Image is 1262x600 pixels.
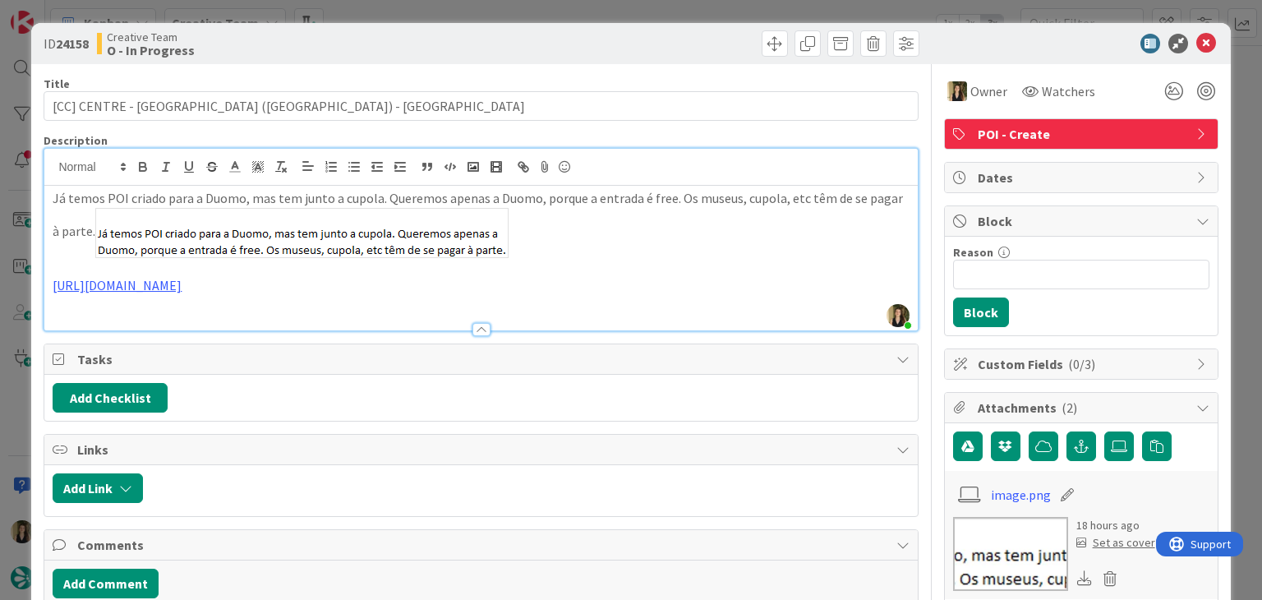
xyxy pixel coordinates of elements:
a: [URL][DOMAIN_NAME] [53,277,182,293]
input: type card name here... [44,91,918,121]
b: 24158 [56,35,89,52]
label: Title [44,76,70,91]
div: Download [1076,568,1094,589]
button: Add Checklist [53,383,168,413]
img: C71RdmBlZ3pIy3ZfdYSH8iJ9DzqQwlfe.jpg [887,304,910,327]
div: Set as cover [1076,534,1155,552]
span: Dates [978,168,1188,187]
a: image.png [991,485,1051,505]
span: Links [77,440,887,459]
label: Reason [953,245,993,260]
span: Support [35,2,75,22]
button: Block [953,298,1009,327]
span: ( 0/3 ) [1068,356,1095,372]
span: Attachments [978,398,1188,418]
span: Custom Fields [978,354,1188,374]
b: O - In Progress [107,44,195,57]
img: image.png [95,208,509,258]
span: Description [44,133,108,148]
div: 18 hours ago [1076,517,1155,534]
span: Creative Team [107,30,195,44]
span: Tasks [77,349,887,369]
span: ID [44,34,89,53]
span: POI - Create [978,124,1188,144]
span: Comments [77,535,887,555]
span: Block [978,211,1188,231]
span: ( 2 ) [1062,399,1077,416]
p: Já temos POI criado para a Duomo, mas tem junto a cupola. Queremos apenas a Duomo, porque a entra... [53,189,909,258]
img: SP [947,81,967,101]
button: Add Comment [53,569,159,598]
span: Owner [970,81,1007,101]
button: Add Link [53,473,143,503]
span: Watchers [1042,81,1095,101]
